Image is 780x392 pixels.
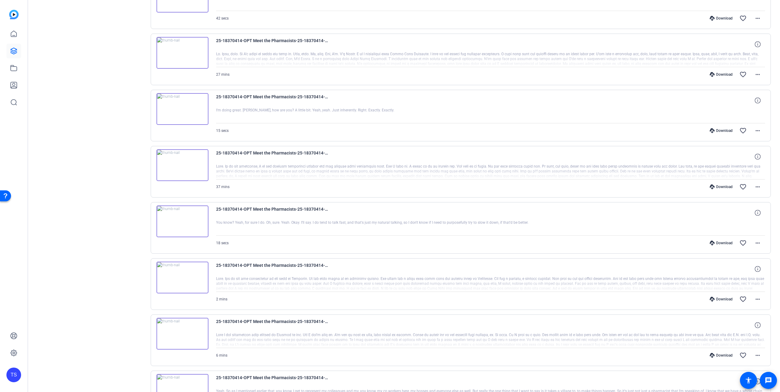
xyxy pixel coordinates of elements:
mat-icon: more_horiz [754,183,761,191]
span: 25-18370414-OPT Meet the Pharmacists-25-18370414-OPT Meet the Pharmacists - Capture Session 01-iP... [216,262,329,276]
span: 37 mins [216,185,230,189]
div: Download [707,297,736,302]
mat-icon: message [765,377,772,384]
span: 25-18370414-OPT Meet the Pharmacists-25-18370414-OPT Meet the Pharmacists - Capture Session 01-iP... [216,318,329,332]
div: Download [707,72,736,77]
mat-icon: more_horiz [754,127,761,134]
mat-icon: favorite_border [739,296,747,303]
mat-icon: favorite_border [739,127,747,134]
mat-icon: favorite_border [739,239,747,247]
div: TS [6,368,21,382]
span: 27 mins [216,72,230,77]
img: blue-gradient.svg [9,10,19,19]
div: Download [707,241,736,245]
span: 25-18370414-OPT Meet the Pharmacists-25-18370414-OPT Meet the Pharmacists - Capture Session 01-iP... [216,374,329,389]
mat-icon: favorite_border [739,15,747,22]
mat-icon: favorite_border [739,71,747,78]
span: 25-18370414-OPT Meet the Pharmacists-25-18370414-OPT Meet the Pharmacists - Capture Session 01-ke... [216,149,329,164]
div: Download [707,184,736,189]
img: thumb-nail [156,205,208,237]
mat-icon: favorite_border [739,352,747,359]
div: Download [707,353,736,358]
mat-icon: more_horiz [754,71,761,78]
span: 42 secs [216,16,229,20]
span: 25-18370414-OPT Meet the Pharmacists-25-18370414-OPT Meet the Pharmacists - Capture Session 01-[P... [216,93,329,108]
div: Download [707,128,736,133]
span: 6 mins [216,353,227,358]
div: Download [707,16,736,21]
img: thumb-nail [156,149,208,181]
span: 2 mins [216,297,227,301]
span: 15 secs [216,129,229,133]
span: 18 secs [216,241,229,245]
span: 25-18370414-OPT Meet the Pharmacists-25-18370414-OPT Meet the Pharmacists - Capture Session 01-ke... [216,205,329,220]
mat-icon: more_horiz [754,15,761,22]
mat-icon: more_horiz [754,239,761,247]
img: thumb-nail [156,318,208,350]
mat-icon: more_horiz [754,296,761,303]
img: thumb-nail [156,262,208,293]
span: 25-18370414-OPT Meet the Pharmacists-25-18370414-OPT Meet the Pharmacists - Capture Session 01-[P... [216,37,329,52]
mat-icon: favorite_border [739,183,747,191]
img: thumb-nail [156,93,208,125]
mat-icon: accessibility [745,377,752,384]
mat-icon: more_horiz [754,352,761,359]
img: thumb-nail [156,37,208,69]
